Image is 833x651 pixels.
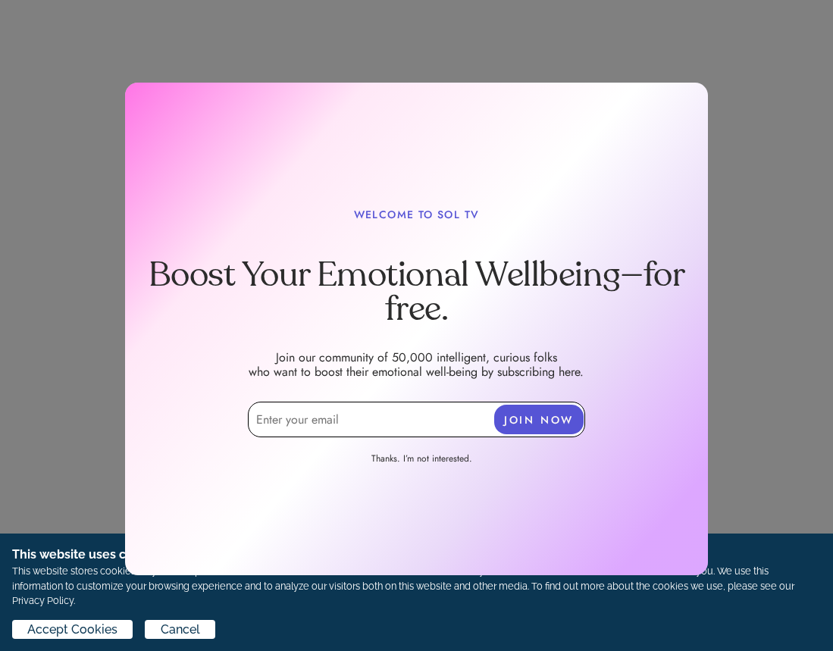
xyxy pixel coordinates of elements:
[12,546,821,564] h1: This website uses cookies
[161,621,200,639] span: Cancel
[137,259,696,327] h1: Boost Your Emotional Wellbeing—for free.
[27,621,117,639] span: Accept Cookies
[137,350,696,379] p: Join our community of 50,000 intelligent, curious folks who want to boost their emotional well-be...
[137,208,696,221] p: WELCOME TO SOL TV
[145,620,215,639] button: Cancel
[12,564,821,608] p: This website stores cookies on your computer. These cookies are used to collect information about...
[335,452,509,469] a: Thanks. I’m not interested.
[494,405,584,434] button: JOIN NOW
[12,620,133,639] button: Accept Cookies
[248,402,585,437] input: Enter your email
